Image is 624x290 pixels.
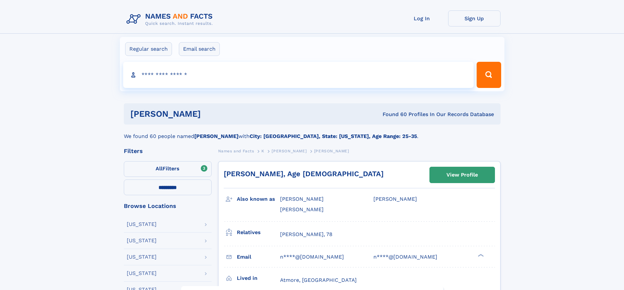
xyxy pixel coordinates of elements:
[280,231,332,238] a: [PERSON_NAME], 78
[194,133,238,139] b: [PERSON_NAME]
[124,125,501,140] div: We found 60 people named with .
[446,167,478,182] div: View Profile
[237,251,280,263] h3: Email
[125,42,172,56] label: Regular search
[127,222,157,227] div: [US_STATE]
[292,111,494,118] div: Found 60 Profiles In Our Records Database
[124,161,212,177] label: Filters
[127,271,157,276] div: [US_STATE]
[373,196,417,202] span: [PERSON_NAME]
[261,147,264,155] a: K
[448,10,501,26] a: Sign Up
[396,10,448,26] a: Log In
[272,149,307,153] span: [PERSON_NAME]
[250,133,417,139] b: City: [GEOGRAPHIC_DATA], State: [US_STATE], Age Range: 25-35
[280,196,324,202] span: [PERSON_NAME]
[218,147,254,155] a: Names and Facts
[127,238,157,243] div: [US_STATE]
[476,253,484,257] div: ❯
[237,273,280,284] h3: Lived in
[224,170,384,178] a: [PERSON_NAME], Age [DEMOGRAPHIC_DATA]
[127,254,157,260] div: [US_STATE]
[124,148,212,154] div: Filters
[430,167,495,183] a: View Profile
[314,149,349,153] span: [PERSON_NAME]
[124,203,212,209] div: Browse Locations
[237,227,280,238] h3: Relatives
[477,62,501,88] button: Search Button
[237,194,280,205] h3: Also known as
[123,62,474,88] input: search input
[261,149,264,153] span: K
[272,147,307,155] a: [PERSON_NAME]
[179,42,220,56] label: Email search
[130,110,292,118] h1: [PERSON_NAME]
[280,277,357,283] span: Atmore, [GEOGRAPHIC_DATA]
[156,165,162,172] span: All
[124,10,218,28] img: Logo Names and Facts
[280,206,324,213] span: [PERSON_NAME]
